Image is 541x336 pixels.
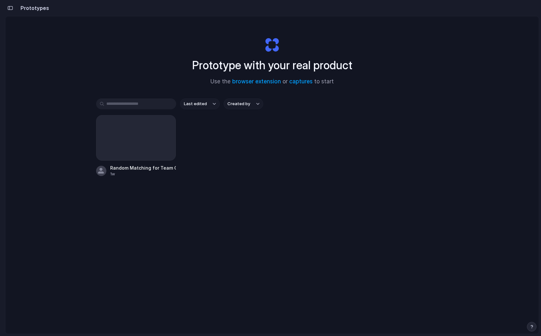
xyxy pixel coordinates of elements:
[184,101,207,107] span: Last edited
[18,4,49,12] h2: Prototypes
[110,171,176,177] div: 1w
[110,164,176,171] div: Random Matching for Team Coffee
[224,98,263,109] button: Created by
[232,78,281,85] a: browser extension
[227,101,250,107] span: Created by
[96,115,176,177] a: Random Matching for Team Coffee1w
[180,98,220,109] button: Last edited
[210,78,334,86] span: Use the or to start
[192,57,352,74] h1: Prototype with your real product
[289,78,313,85] a: captures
